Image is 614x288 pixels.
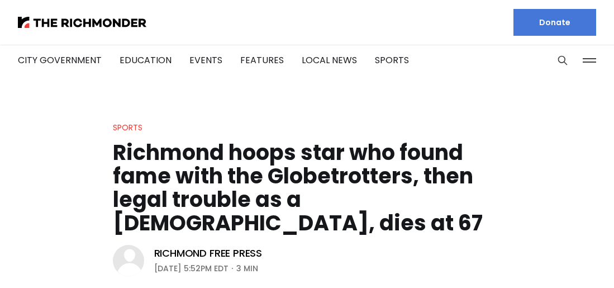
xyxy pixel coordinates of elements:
a: Donate [513,9,596,36]
a: Education [120,54,172,67]
a: Sports [113,122,142,133]
a: Sports [375,54,409,67]
img: The Richmonder [18,17,146,28]
span: 3 min [236,262,258,275]
a: Features [240,54,284,67]
button: Search this site [554,52,571,69]
h1: Richmond hoops star who found fame with the Globetrotters, then legal trouble as a [DEMOGRAPHIC_D... [113,141,502,235]
a: Events [189,54,222,67]
a: Richmond Free Press [154,247,263,260]
iframe: portal-trigger [520,233,614,288]
a: Local News [302,54,357,67]
a: City Government [18,54,102,67]
time: [DATE] 5:52PM EDT [154,262,229,275]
